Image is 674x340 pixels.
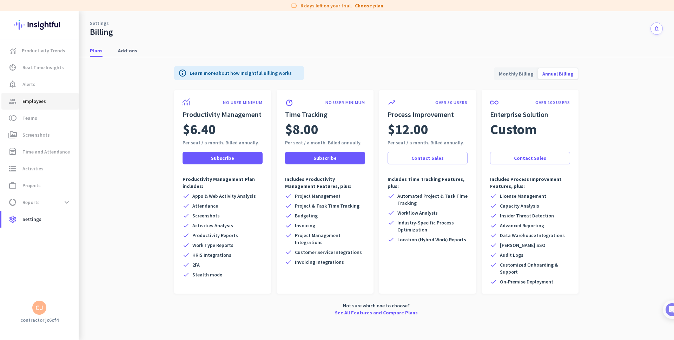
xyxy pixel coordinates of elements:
[490,98,498,107] i: all_inclusive
[500,212,554,219] span: Insider Threat Detection
[435,100,468,105] p: OVER 50 USERS
[183,222,190,229] i: check
[22,114,37,122] span: Teams
[500,192,546,200] span: License Management
[8,97,17,105] i: group
[295,259,344,266] span: Invoicing Integrations
[22,63,64,72] span: Real-Time Insights
[490,261,497,268] i: check
[10,47,16,54] img: menu-item
[90,47,103,54] span: Plans
[60,196,73,209] button: expand_more
[295,202,359,209] span: Project & Task Time Tracking
[388,110,468,119] h2: Process Improvement
[183,110,263,119] h2: Productivity Management
[490,119,537,139] span: Custom
[285,110,365,119] h2: Time Tracking
[397,192,468,207] span: Automated Project & Task Time Tracking
[8,131,17,139] i: perm_media
[1,126,79,143] a: perm_mediaScreenshots
[183,202,190,209] i: check
[490,242,497,249] i: check
[285,249,292,256] i: check
[355,2,383,9] a: Choose plan
[192,222,233,229] span: Activities Analysis
[22,164,44,173] span: Activities
[183,242,190,249] i: check
[500,278,553,285] span: On-Premise Deployment
[22,46,65,55] span: Productivity Trends
[8,148,17,156] i: event_note
[335,309,418,316] a: See All Features and Compare Plans
[285,98,293,107] i: timer
[183,98,190,105] img: product-icon
[22,198,40,207] span: Reports
[285,222,292,229] i: check
[190,70,216,76] a: Learn more
[223,100,263,105] p: NO USER MINIMUM
[22,148,70,156] span: Time and Attendance
[535,100,570,105] p: OVER 100 USERS
[8,63,17,72] i: av_timer
[500,222,544,229] span: Advanced Reporting
[514,155,546,162] span: Contact Sales
[285,202,292,209] i: check
[192,192,256,200] span: Apps & Web Activity Analysis
[192,261,200,268] span: 2FA
[388,192,395,200] i: check
[388,139,468,146] div: Per seat / a month. Billed annually.
[183,232,190,239] i: check
[325,100,365,105] p: NO USER MINIMUM
[397,209,438,216] span: Workflow Analysis
[500,232,565,239] span: Data Warehouse Integrations
[178,69,187,77] i: info
[183,192,190,200] i: check
[388,119,428,139] span: $12.00
[650,22,663,35] button: notifications
[490,232,497,239] i: check
[500,202,539,209] span: Capacity Analysis
[90,20,109,27] a: Settings
[183,251,190,259] i: check
[183,212,190,219] i: check
[190,70,292,77] p: about how Insightful Billing works
[285,152,365,164] button: Subscribe
[1,93,79,110] a: groupEmployees
[192,251,231,259] span: HRIS Integrations
[22,215,41,223] span: Settings
[295,192,341,200] span: Project Management
[14,11,65,39] img: Insightful logo
[1,143,79,160] a: event_noteTime and Attendance
[490,192,497,200] i: check
[90,27,113,37] div: Billing
[183,261,190,268] i: check
[183,119,216,139] span: $6.40
[183,176,263,190] p: Productivity Management Plan includes:
[211,155,234,162] span: Subscribe
[490,110,570,119] h2: Enterprise Solution
[495,65,538,82] span: Monthly Billing
[291,2,298,9] i: label
[500,261,570,275] span: Customized Onboarding & Support
[490,251,497,259] i: check
[285,259,292,266] i: check
[192,212,220,219] span: Screenshots
[192,202,218,209] span: Attendance
[22,131,50,139] span: Screenshots
[388,209,395,216] i: check
[388,98,396,107] i: trending_up
[490,222,497,229] i: check
[35,304,43,311] div: CJ
[388,152,468,164] button: Contact Sales
[313,155,337,162] span: Subscribe
[1,194,79,211] a: data_usageReportsexpand_more
[1,177,79,194] a: work_outlineProjects
[285,119,318,139] span: $8.00
[654,26,660,32] i: notifications
[285,212,292,219] i: check
[1,42,79,59] a: menu-itemProductivity Trends
[500,251,523,259] span: Audit Logs
[388,236,395,243] i: check
[192,242,233,249] span: Work Type Reports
